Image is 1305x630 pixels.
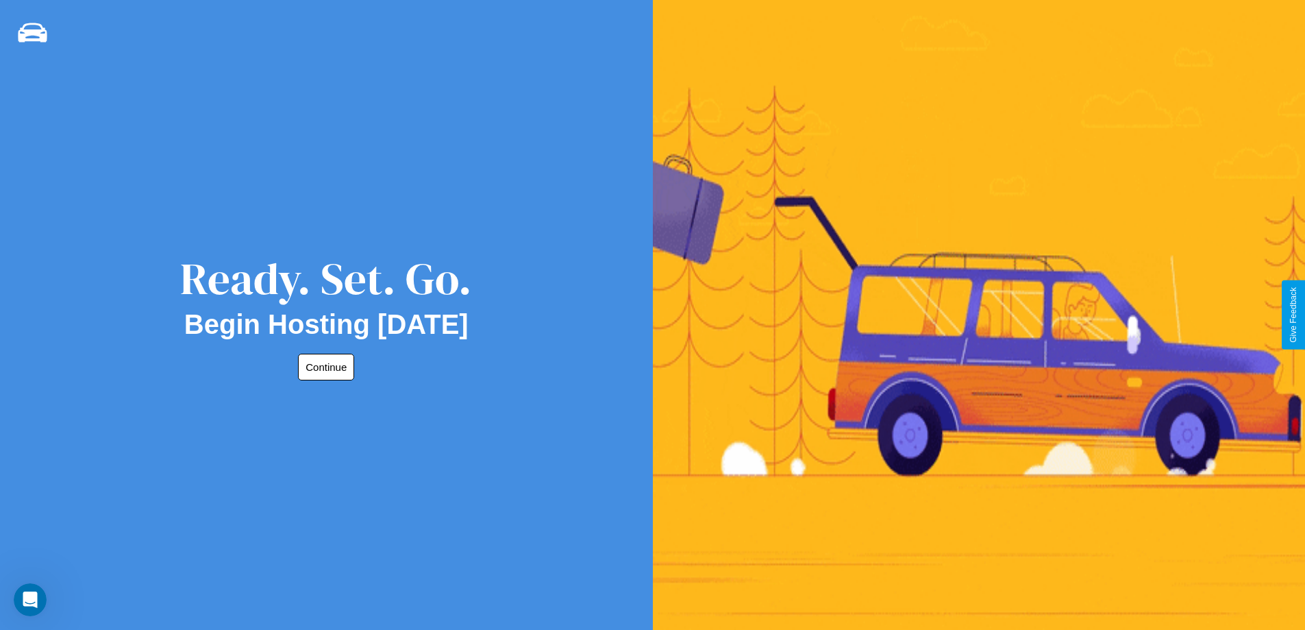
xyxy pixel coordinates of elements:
h2: Begin Hosting [DATE] [184,309,469,340]
button: Continue [298,354,354,380]
div: Ready. Set. Go. [180,248,472,309]
div: Give Feedback [1289,287,1298,343]
iframe: Intercom live chat [14,583,47,616]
